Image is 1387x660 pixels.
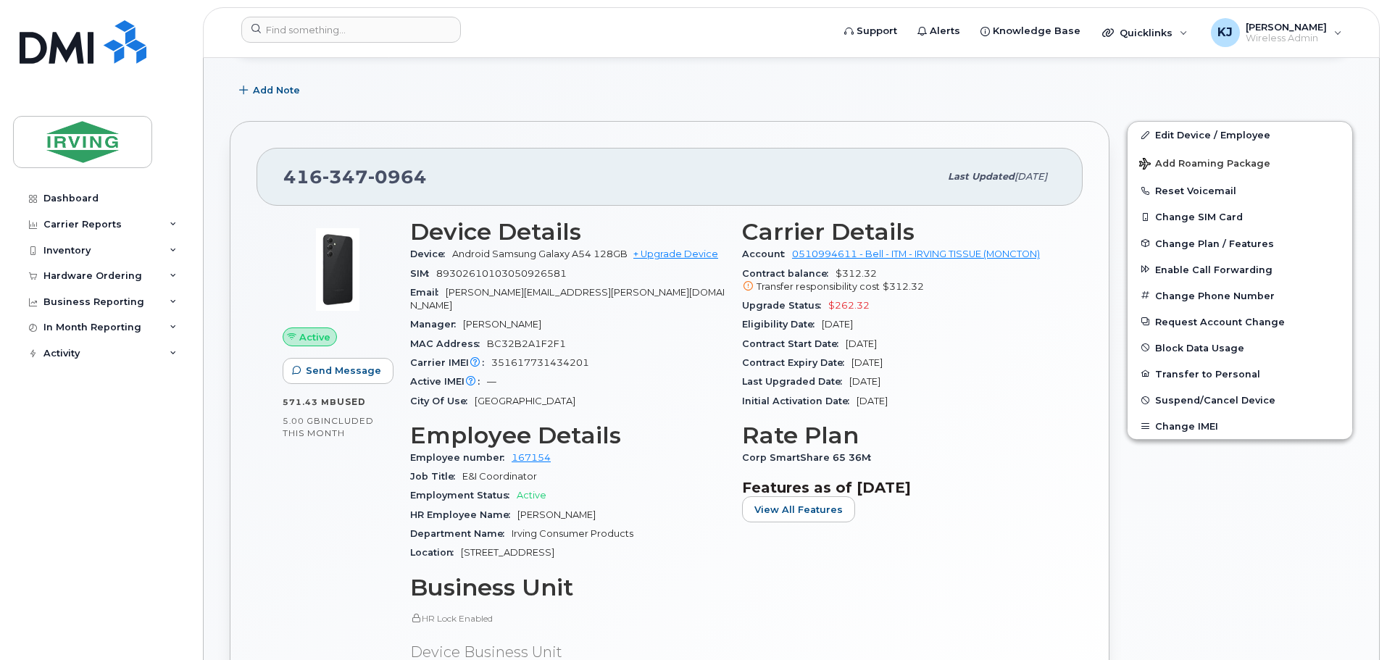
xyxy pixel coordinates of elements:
button: Suspend/Cancel Device [1128,387,1352,413]
span: Wireless Admin [1246,33,1327,44]
span: Upgrade Status [742,300,828,311]
span: Transfer responsibility cost [757,281,880,292]
span: Irving Consumer Products [512,528,633,539]
span: MAC Address [410,338,487,349]
span: Support [857,24,897,38]
h3: Features as of [DATE] [742,479,1057,496]
span: Account [742,248,792,259]
span: Last Upgraded Date [742,376,849,387]
span: [STREET_ADDRESS] [461,547,554,558]
span: BC32B2A1F2F1 [487,338,566,349]
span: KJ [1217,24,1233,41]
button: Add Roaming Package [1128,148,1352,177]
span: 5.00 GB [283,416,321,426]
button: Change SIM Card [1128,204,1352,230]
a: 0510994611 - Bell - ITM - IRVING TISSUE (MONCTON) [792,248,1040,259]
span: Send Message [306,364,381,377]
button: Enable Call Forwarding [1128,256,1352,283]
input: Find something... [241,17,461,43]
button: Change Plan / Features [1128,230,1352,256]
span: used [337,396,366,407]
span: Device [410,248,452,259]
span: 89302610103050926581 [436,268,567,279]
span: Alerts [930,24,960,38]
div: Quicklinks [1092,18,1198,47]
button: Change IMEI [1128,413,1352,439]
span: Suspend/Cancel Device [1155,395,1275,406]
button: Request Account Change [1128,309,1352,335]
span: Change Plan / Features [1155,238,1274,248]
span: [GEOGRAPHIC_DATA] [475,396,575,406]
span: [DATE] [849,376,880,387]
span: $312.32 [742,268,1057,294]
button: View All Features [742,496,855,522]
span: Contract Expiry Date [742,357,851,368]
span: City Of Use [410,396,475,406]
h3: Business Unit [410,575,725,601]
span: $262.32 [828,300,870,311]
span: Email [410,287,446,298]
span: Eligibility Date [742,319,822,330]
span: Contract Start Date [742,338,846,349]
span: [DATE] [822,319,853,330]
button: Add Note [230,78,312,104]
p: HR Lock Enabled [410,612,725,625]
a: Support [834,17,907,46]
a: 167154 [512,452,551,463]
span: Corp SmartShare 65 36M [742,452,878,463]
span: Employee number [410,452,512,463]
span: View All Features [754,503,843,517]
a: Knowledge Base [970,17,1091,46]
span: [PERSON_NAME] [517,509,596,520]
img: image20231002-3703462-17nx3v8.jpeg [294,226,381,313]
span: Add Note [253,83,300,97]
span: — [487,376,496,387]
h3: Rate Plan [742,422,1057,448]
span: 351617731434201 [491,357,589,368]
h3: Carrier Details [742,219,1057,245]
span: Active [299,330,330,344]
span: Active [517,490,546,501]
span: Job Title [410,471,462,482]
span: [PERSON_NAME] [1246,21,1327,33]
span: Employment Status [410,490,517,501]
span: Knowledge Base [993,24,1080,38]
span: Android Samsung Galaxy A54 128GB [452,248,628,259]
span: Location [410,547,461,558]
span: 0964 [368,166,427,188]
span: Department Name [410,528,512,539]
span: Quicklinks [1120,27,1173,38]
span: 416 [283,166,427,188]
span: Active IMEI [410,376,487,387]
span: SIM [410,268,436,279]
span: [PERSON_NAME] [463,319,541,330]
span: Initial Activation Date [742,396,857,406]
span: Contract balance [742,268,836,279]
span: [DATE] [1015,171,1047,182]
span: included this month [283,415,374,439]
span: [PERSON_NAME][EMAIL_ADDRESS][PERSON_NAME][DOMAIN_NAME] [410,287,725,311]
span: HR Employee Name [410,509,517,520]
button: Block Data Usage [1128,335,1352,361]
a: Edit Device / Employee [1128,122,1352,148]
span: E&I Coordinator [462,471,537,482]
span: 347 [322,166,368,188]
span: [DATE] [846,338,877,349]
span: Last updated [948,171,1015,182]
h3: Device Details [410,219,725,245]
button: Transfer to Personal [1128,361,1352,387]
span: 571.43 MB [283,397,337,407]
span: Enable Call Forwarding [1155,264,1273,275]
button: Reset Voicemail [1128,177,1352,204]
span: [DATE] [851,357,883,368]
div: Khalid Jabbar [1201,18,1352,47]
a: + Upgrade Device [633,248,718,259]
span: Manager [410,319,463,330]
span: Carrier IMEI [410,357,491,368]
span: [DATE] [857,396,888,406]
span: Add Roaming Package [1139,158,1270,172]
button: Change Phone Number [1128,283,1352,309]
a: Alerts [907,17,970,46]
h3: Employee Details [410,422,725,448]
span: $312.32 [883,281,924,292]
